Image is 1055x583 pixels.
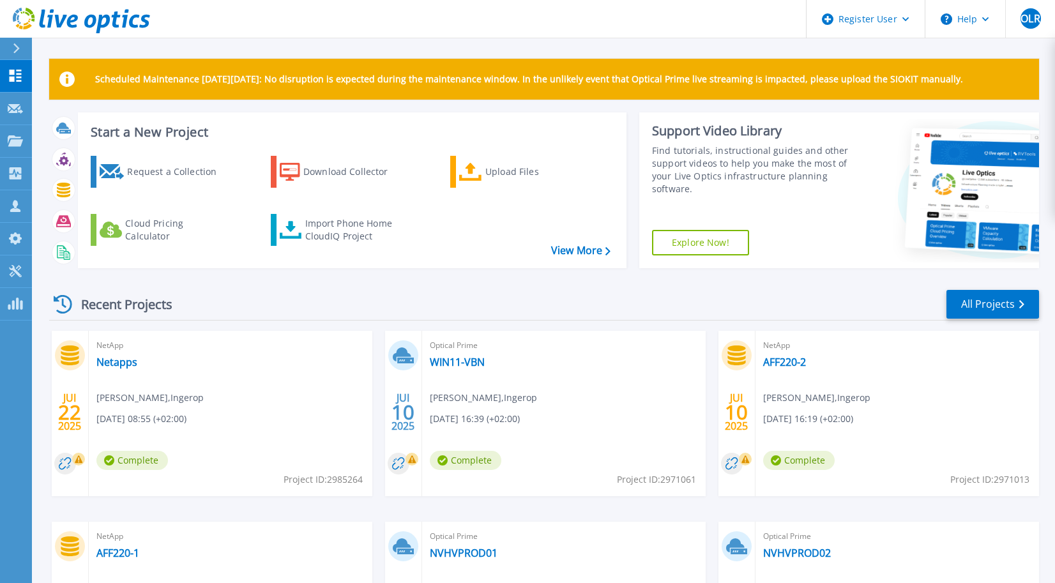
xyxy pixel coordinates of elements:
[430,451,501,470] span: Complete
[127,159,229,185] div: Request a Collection
[91,125,610,139] h3: Start a New Project
[450,156,593,188] a: Upload Files
[652,144,854,195] div: Find tutorials, instructional guides and other support videos to help you make the most of your L...
[724,389,748,435] div: JUI 2025
[96,529,365,543] span: NetApp
[96,412,186,426] span: [DATE] 08:55 (+02:00)
[96,391,204,405] span: [PERSON_NAME] , Ingerop
[57,389,82,435] div: JUI 2025
[950,473,1029,487] span: Project ID: 2971013
[617,473,696,487] span: Project ID: 2971061
[430,391,537,405] span: [PERSON_NAME] , Ingerop
[763,547,831,559] a: NVHVPROD02
[1021,13,1040,24] span: OLR
[725,407,748,418] span: 10
[430,547,497,559] a: NVHVPROD01
[551,245,611,257] a: View More
[763,412,853,426] span: [DATE] 16:19 (+02:00)
[96,338,365,352] span: NetApp
[58,407,81,418] span: 22
[96,451,168,470] span: Complete
[763,338,1031,352] span: NetApp
[303,159,406,185] div: Download Collector
[946,290,1039,319] a: All Projects
[485,159,588,185] div: Upload Files
[430,529,698,543] span: Optical Prime
[430,412,520,426] span: [DATE] 16:39 (+02:00)
[284,473,363,487] span: Project ID: 2985264
[49,289,190,320] div: Recent Projects
[125,217,227,243] div: Cloud Pricing Calculator
[763,356,806,368] a: AFF220-2
[430,338,698,352] span: Optical Prime
[652,230,749,255] a: Explore Now!
[95,74,963,84] p: Scheduled Maintenance [DATE][DATE]: No disruption is expected during the maintenance window. In t...
[391,389,415,435] div: JUI 2025
[271,156,413,188] a: Download Collector
[763,529,1031,543] span: Optical Prime
[91,156,233,188] a: Request a Collection
[652,123,854,139] div: Support Video Library
[763,391,870,405] span: [PERSON_NAME] , Ingerop
[96,547,139,559] a: AFF220-1
[305,217,405,243] div: Import Phone Home CloudIQ Project
[430,356,485,368] a: WIN11-VBN
[91,214,233,246] a: Cloud Pricing Calculator
[763,451,835,470] span: Complete
[391,407,414,418] span: 10
[96,356,137,368] a: Netapps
